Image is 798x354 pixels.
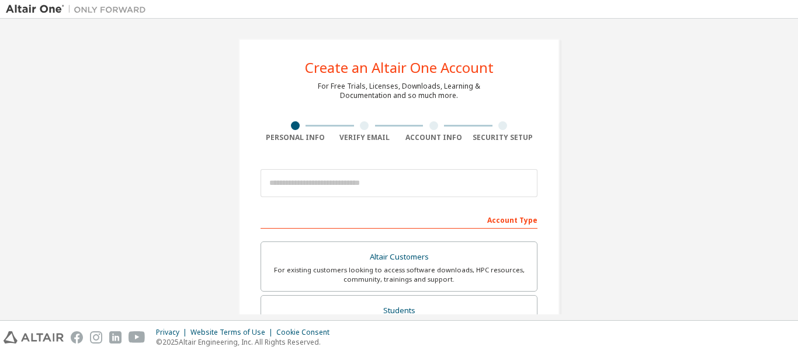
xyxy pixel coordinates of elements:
div: Cookie Consent [276,328,336,337]
div: Personal Info [261,133,330,142]
div: Privacy [156,328,190,337]
div: Account Info [399,133,469,142]
div: For Free Trials, Licenses, Downloads, Learning & Documentation and so much more. [318,82,480,100]
div: Create an Altair One Account [305,61,494,75]
div: Students [268,303,530,319]
div: Altair Customers [268,249,530,265]
p: © 2025 Altair Engineering, Inc. All Rights Reserved. [156,337,336,347]
div: Security Setup [469,133,538,142]
img: facebook.svg [71,331,83,344]
img: Altair One [6,3,152,15]
div: Verify Email [330,133,400,142]
img: linkedin.svg [109,331,122,344]
div: Account Type [261,210,537,229]
img: altair_logo.svg [4,331,64,344]
div: For existing customers looking to access software downloads, HPC resources, community, trainings ... [268,265,530,284]
img: youtube.svg [129,331,145,344]
div: Website Terms of Use [190,328,276,337]
img: instagram.svg [90,331,102,344]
